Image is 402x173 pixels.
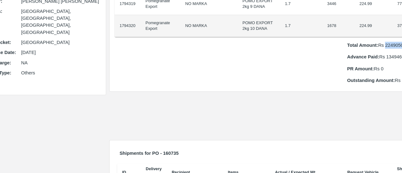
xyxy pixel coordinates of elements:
p: [GEOGRAPHIC_DATA], [GEOGRAPHIC_DATA], [GEOGRAPHIC_DATA], [GEOGRAPHIC_DATA] [21,8,99,36]
b: Outstanding Amount: [347,78,395,83]
p: Others [21,69,99,76]
p: NA [21,59,99,66]
b: Shipments for PO - 160735 [120,151,179,156]
p: [GEOGRAPHIC_DATA] [21,39,99,46]
td: NO MARKA [180,15,237,37]
b: Total Amount: [347,43,378,48]
td: POMO EXPORT 2kg 10 DANA [237,15,280,37]
td: 1794320 [115,15,141,37]
p: [DATE] [21,49,99,56]
b: PR Amount: [347,66,374,71]
b: Advance Paid: [347,54,379,59]
td: 224.99 [354,15,392,37]
td: 1678 [322,15,355,37]
td: 1.7 [280,15,322,37]
td: Pomegranate Export [140,15,180,37]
